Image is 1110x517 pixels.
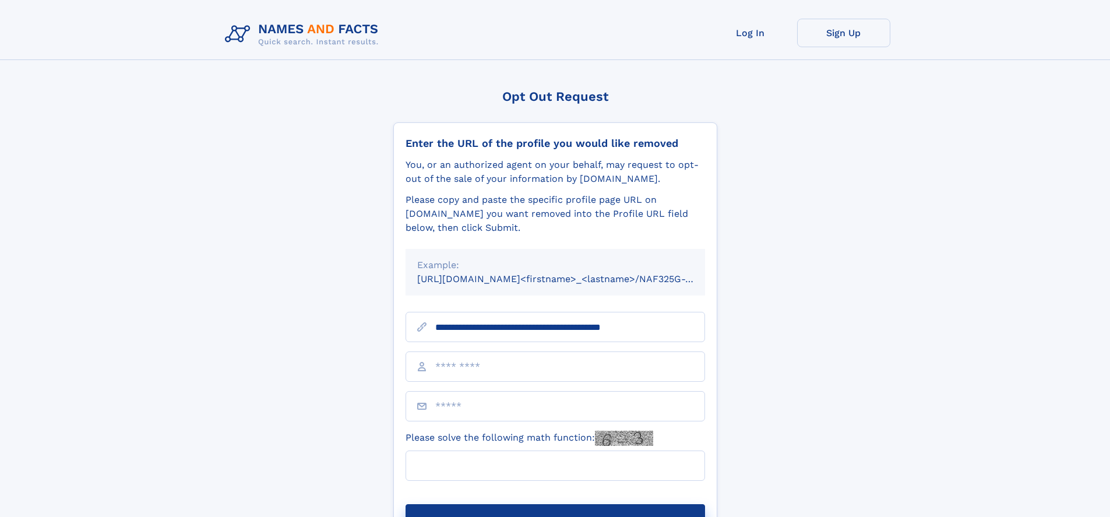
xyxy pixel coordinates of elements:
div: Enter the URL of the profile you would like removed [406,137,705,150]
a: Sign Up [797,19,890,47]
small: [URL][DOMAIN_NAME]<firstname>_<lastname>/NAF325G-xxxxxxxx [417,273,727,284]
img: Logo Names and Facts [220,19,388,50]
div: Opt Out Request [393,89,717,104]
div: Example: [417,258,693,272]
div: Please copy and paste the specific profile page URL on [DOMAIN_NAME] you want removed into the Pr... [406,193,705,235]
a: Log In [704,19,797,47]
label: Please solve the following math function: [406,431,653,446]
div: You, or an authorized agent on your behalf, may request to opt-out of the sale of your informatio... [406,158,705,186]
